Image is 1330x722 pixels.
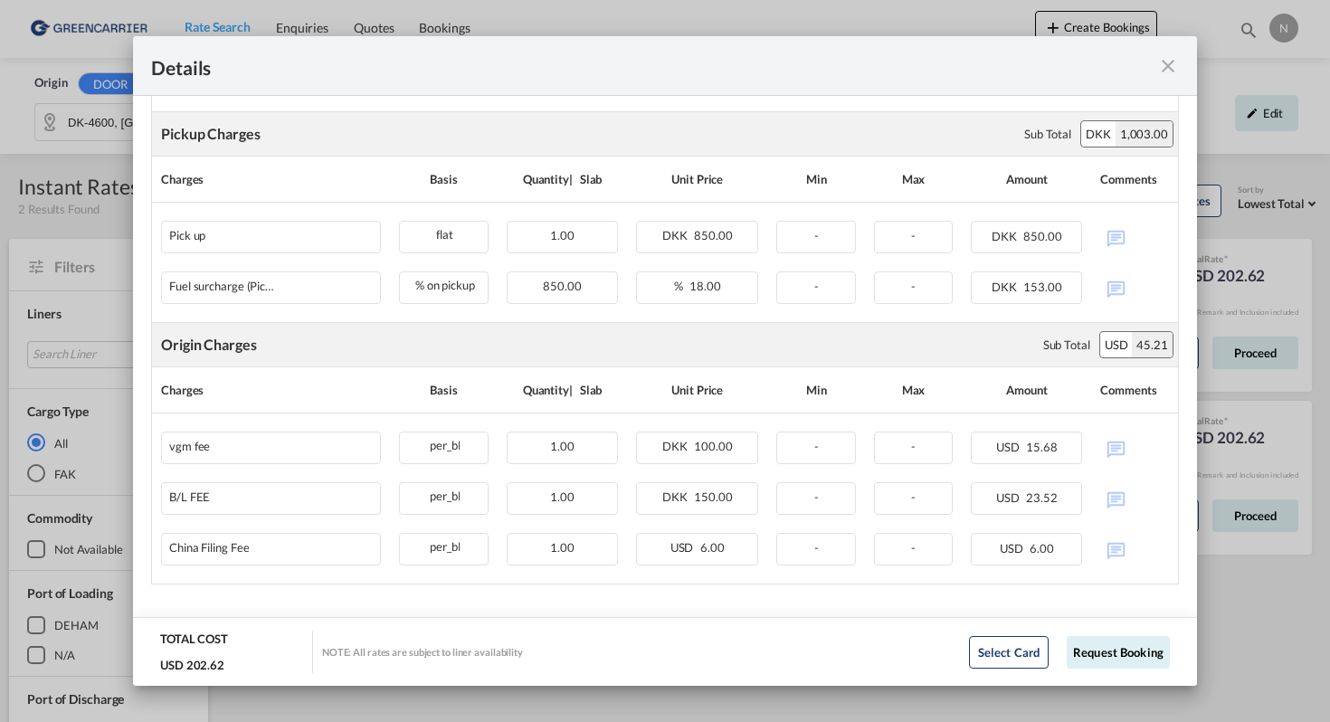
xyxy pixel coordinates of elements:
[550,540,575,555] span: 1.00
[776,166,855,193] div: Min
[169,440,210,453] div: vgm fee
[160,631,228,656] div: TOTAL COST
[161,376,381,404] div: Charges
[911,540,916,555] span: -
[1132,332,1173,357] div: 45.21
[161,335,257,355] div: Origin Charges
[169,280,278,293] div: Fuel surcharge (Pick up)
[543,279,581,293] span: 850.00
[996,490,1024,505] span: USD
[400,272,488,295] div: % on pickup
[1100,482,1169,514] div: No Comments Available
[662,228,692,242] span: DKK
[874,166,953,193] div: Max
[1026,440,1058,454] span: 15.68
[1100,332,1133,357] div: USD
[550,439,575,453] span: 1.00
[874,376,953,404] div: Max
[1081,121,1116,147] div: DKK
[550,489,575,504] span: 1.00
[161,166,381,193] div: Charges
[996,440,1024,454] span: USD
[400,483,488,506] div: per_bl
[1043,337,1090,353] div: Sub Total
[776,376,855,404] div: Min
[670,540,698,555] span: USD
[507,166,618,193] div: Quantity | Slab
[636,166,758,193] div: Unit Price
[694,228,732,242] span: 850.00
[1091,157,1178,203] th: Comments
[169,541,249,555] div: China Filing Fee
[814,439,819,453] span: -
[814,540,819,555] span: -
[550,228,575,242] span: 1.00
[814,489,819,504] span: -
[1091,367,1178,413] th: Comments
[507,376,618,404] div: Quantity | Slab
[814,228,819,242] span: -
[399,166,489,193] div: Basis
[911,489,916,504] span: -
[814,279,819,293] span: -
[160,657,224,673] div: USD 202.62
[700,540,725,555] span: 6.00
[1100,533,1169,565] div: No Comments Available
[1023,229,1061,243] span: 850.00
[911,228,916,242] span: -
[971,376,1082,404] div: Amount
[133,36,1197,686] md-dialog: Pickup Door ...
[1023,280,1061,294] span: 153.00
[400,222,488,244] div: flat
[322,645,523,659] div: NOTE: All rates are subject to liner availability
[161,124,261,144] div: Pickup Charges
[694,439,732,453] span: 100.00
[400,432,488,455] div: per_bl
[674,279,688,293] span: %
[399,376,489,404] div: Basis
[1067,636,1170,669] button: Request Booking
[911,279,916,293] span: -
[636,376,758,404] div: Unit Price
[1100,432,1169,463] div: No Comments Available
[969,636,1049,669] button: Select Card
[400,534,488,556] div: per_bl
[689,279,721,293] span: 18.00
[992,280,1021,294] span: DKK
[662,439,692,453] span: DKK
[992,229,1021,243] span: DKK
[662,489,692,504] span: DKK
[1116,121,1173,147] div: 1,003.00
[1000,541,1028,556] span: USD
[1100,221,1169,252] div: No Comments Available
[911,439,916,453] span: -
[694,489,732,504] span: 150.00
[169,229,205,242] div: Pick up
[1024,126,1071,142] div: Sub Total
[169,490,210,504] div: B/L FEE
[151,54,1076,77] div: Details
[971,166,1082,193] div: Amount
[1030,541,1054,556] span: 6.00
[1026,490,1058,505] span: 23.52
[1157,55,1179,77] md-icon: icon-close fg-AAA8AD m-0 cursor
[1100,271,1169,303] div: No Comments Available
